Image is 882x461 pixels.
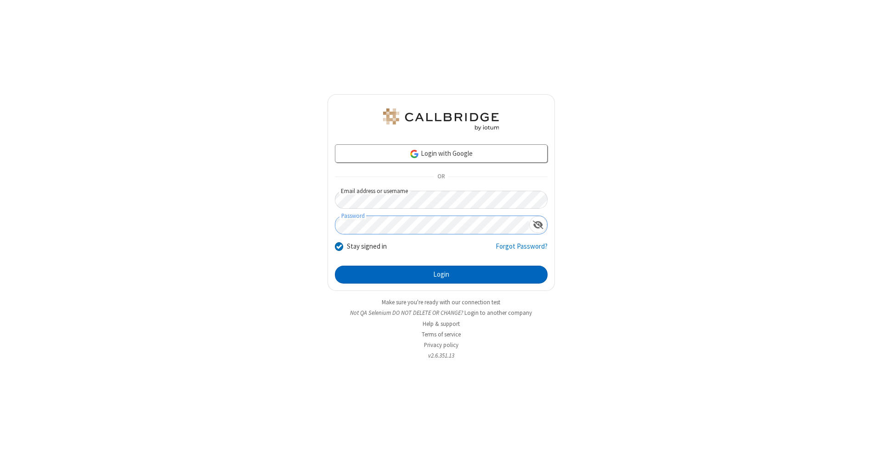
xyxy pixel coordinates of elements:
[529,216,547,233] div: Show password
[434,171,448,183] span: OR
[422,330,461,338] a: Terms of service
[347,241,387,252] label: Stay signed in
[328,308,555,317] li: Not QA Selenium DO NOT DELETE OR CHANGE?
[335,266,548,284] button: Login
[409,149,419,159] img: google-icon.png
[381,108,501,131] img: QA Selenium DO NOT DELETE OR CHANGE
[423,320,460,328] a: Help & support
[424,341,458,349] a: Privacy policy
[335,191,548,209] input: Email address or username
[335,216,529,234] input: Password
[328,351,555,360] li: v2.6.351.13
[464,308,532,317] button: Login to another company
[335,144,548,163] a: Login with Google
[496,241,548,259] a: Forgot Password?
[382,298,500,306] a: Make sure you're ready with our connection test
